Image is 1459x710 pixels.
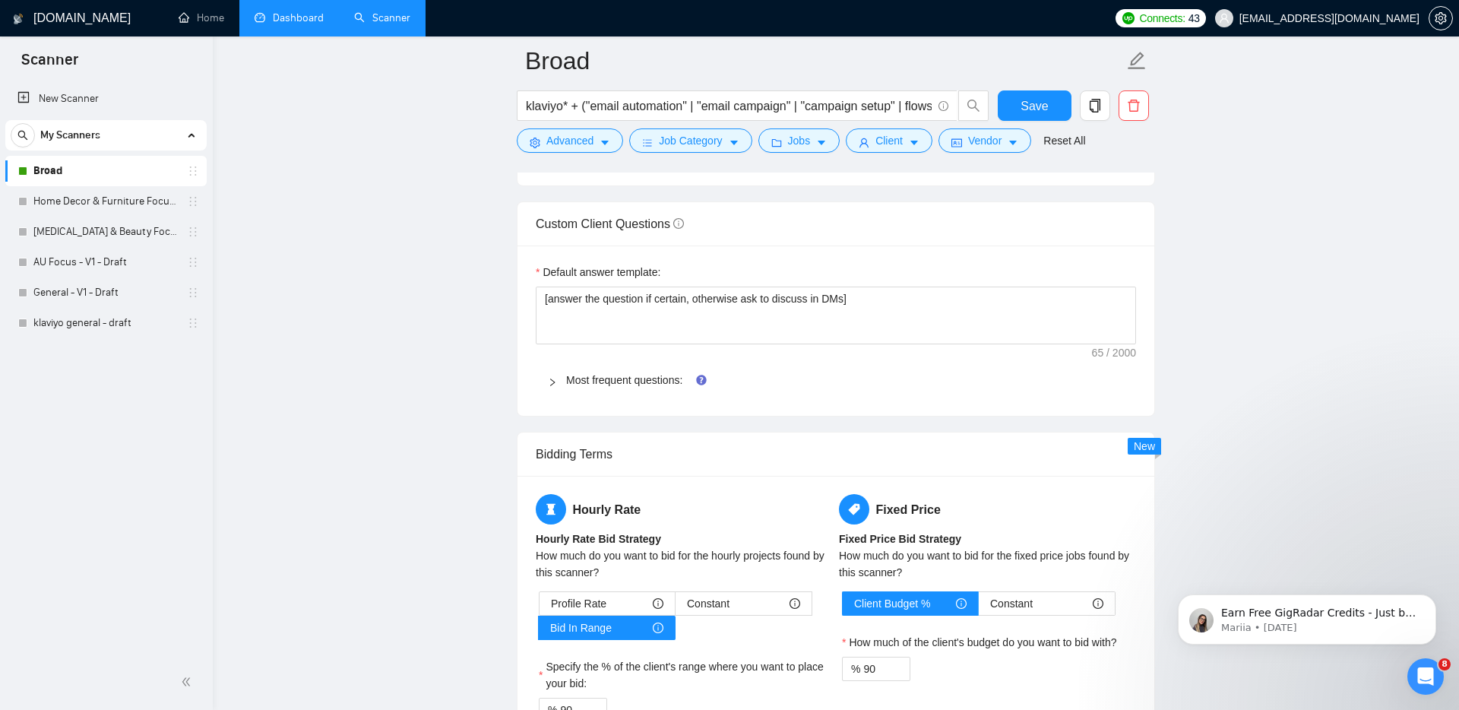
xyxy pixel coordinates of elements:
span: info-circle [653,598,663,609]
input: Search Freelance Jobs... [526,97,932,116]
a: homeHome [179,11,224,24]
span: double-left [181,674,196,689]
span: My Scanners [40,120,100,151]
span: Bid In Range [550,616,612,639]
input: Scanner name... [525,42,1124,80]
span: Jobs [788,132,811,149]
span: search [959,99,988,113]
a: AU Focus - V1 - Draft [33,247,178,277]
span: idcard [951,137,962,148]
span: New [1134,440,1155,452]
iframe: Intercom notifications message [1155,563,1459,669]
span: Advanced [546,132,593,149]
a: searchScanner [354,11,410,24]
button: userClientcaret-down [846,128,932,153]
h5: Fixed Price [839,494,1136,525]
a: Reset All [1043,132,1085,149]
li: My Scanners [5,120,207,338]
a: Home Decor & Furniture Focus - V1 [33,186,178,217]
span: Vendor [968,132,1002,149]
span: setting [1429,12,1452,24]
iframe: Intercom live chat [1407,658,1444,695]
label: Default answer template: [536,264,660,281]
span: holder [187,165,199,177]
b: Hourly Rate Bid Strategy [536,533,661,545]
span: caret-down [600,137,610,148]
a: Most frequent questions: [566,374,682,386]
span: Client [875,132,903,149]
span: Profile Rate [551,592,606,615]
a: dashboardDashboard [255,11,324,24]
img: upwork-logo.png [1122,12,1135,24]
span: user [859,137,869,148]
button: Save [998,90,1071,121]
span: holder [187,195,199,208]
span: info-circle [938,101,948,111]
span: copy [1081,99,1109,113]
textarea: Default answer template: [536,287,1136,344]
span: Earn Free GigRadar Credits - Just by Sharing Your Story! 💬 Want more credits for sending proposal... [66,44,262,419]
button: search [11,123,35,147]
span: caret-down [816,137,827,148]
span: info-circle [653,623,663,633]
span: holder [187,256,199,268]
a: New Scanner [17,84,195,114]
span: 43 [1188,10,1200,27]
button: copy [1080,90,1110,121]
label: How much of the client's budget do you want to bid with? [842,634,1117,651]
span: delete [1119,99,1148,113]
span: Constant [687,592,729,615]
p: Message from Mariia, sent 6w ago [66,59,262,72]
b: Fixed Price Bid Strategy [839,533,961,545]
a: [MEDICAL_DATA] & Beauty Focus - V1 [33,217,178,247]
span: right [548,378,557,387]
div: How much do you want to bid for the hourly projects found by this scanner? [536,547,833,581]
span: caret-down [1008,137,1018,148]
span: info-circle [790,598,800,609]
h5: Hourly Rate [536,494,833,525]
span: info-circle [956,598,967,609]
span: info-circle [1093,598,1103,609]
span: info-circle [673,218,684,229]
button: idcardVendorcaret-down [938,128,1031,153]
a: General - V1 - Draft [33,277,178,308]
span: bars [642,137,653,148]
a: Broad [33,156,178,186]
button: delete [1119,90,1149,121]
span: Constant [990,592,1033,615]
button: settingAdvancedcaret-down [517,128,623,153]
span: tag [839,494,869,525]
div: Most frequent questions: [536,363,1136,398]
li: New Scanner [5,84,207,114]
button: setting [1429,6,1453,30]
span: Job Category [659,132,722,149]
div: Tooltip anchor [695,373,708,387]
span: holder [187,226,199,238]
span: holder [187,317,199,329]
span: 8 [1438,658,1451,670]
span: caret-down [909,137,919,148]
span: Scanner [9,49,90,81]
span: caret-down [729,137,739,148]
button: folderJobscaret-down [758,128,840,153]
span: Client Budget % [854,592,930,615]
img: logo [13,7,24,31]
span: holder [187,287,199,299]
span: setting [530,137,540,148]
span: Custom Client Questions [536,217,684,230]
div: How much do you want to bid for the fixed price jobs found by this scanner? [839,547,1136,581]
button: search [958,90,989,121]
input: How much of the client's budget do you want to bid with? [863,658,910,680]
span: folder [771,137,782,148]
div: Bidding Terms [536,433,1136,476]
span: Save [1021,97,1048,116]
span: edit [1127,51,1147,71]
label: Specify the % of the client's range where you want to place your bid: [539,658,830,692]
span: user [1219,13,1230,24]
span: Connects: [1139,10,1185,27]
span: search [11,130,34,141]
a: klaviyo general - draft [33,308,178,338]
span: hourglass [536,494,566,525]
